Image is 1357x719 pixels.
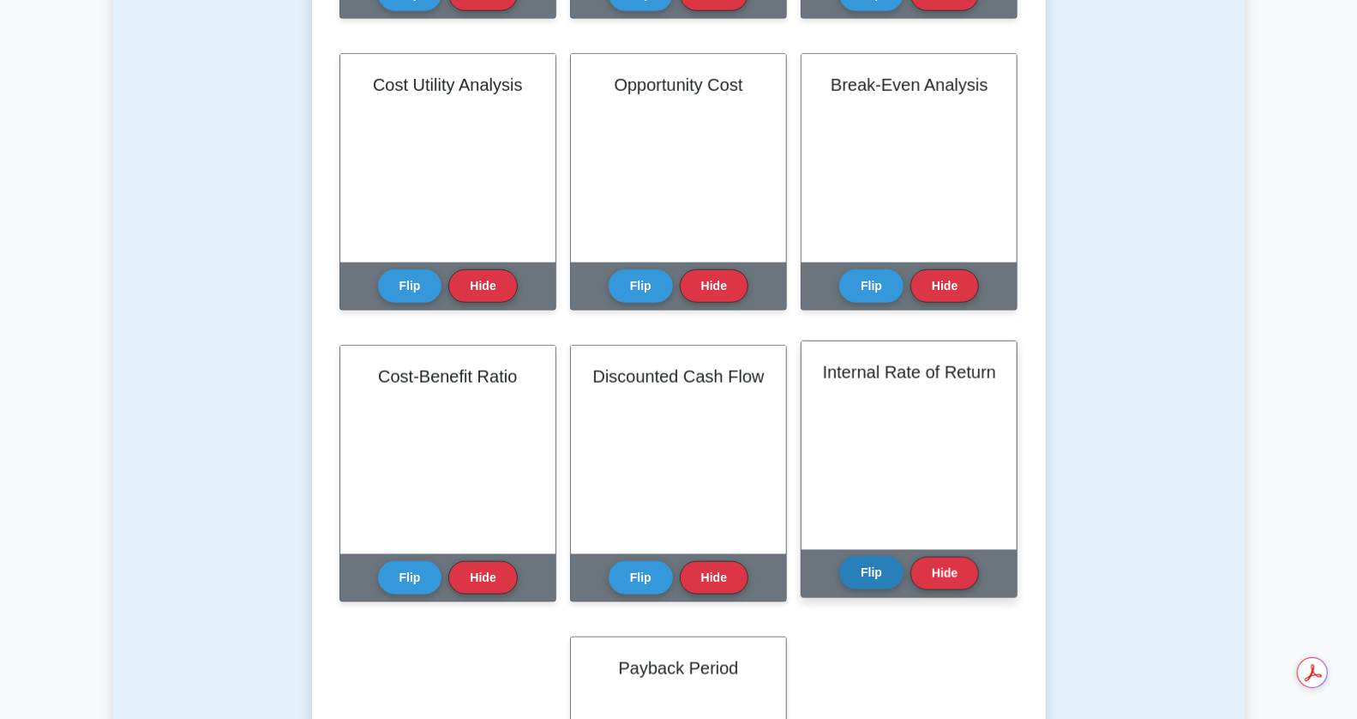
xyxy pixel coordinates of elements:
button: Hide [680,561,748,595]
button: Flip [609,269,673,303]
button: Flip [378,269,442,303]
h2: Opportunity Cost [591,75,766,95]
button: Hide [910,269,979,303]
h2: Break-Even Analysis [822,75,996,95]
button: Hide [448,269,517,303]
button: Flip [609,561,673,595]
h2: Internal Rate of Return [822,362,996,383]
button: Hide [448,561,517,595]
button: Hide [680,269,748,303]
button: Flip [839,269,904,303]
button: Flip [839,556,904,589]
h2: Payback Period [591,658,766,679]
h2: Cost-Benefit Ratio [361,366,535,387]
button: Flip [378,561,442,595]
h2: Discounted Cash Flow [591,366,766,387]
h2: Cost Utility Analysis [361,75,535,95]
button: Hide [910,557,979,590]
